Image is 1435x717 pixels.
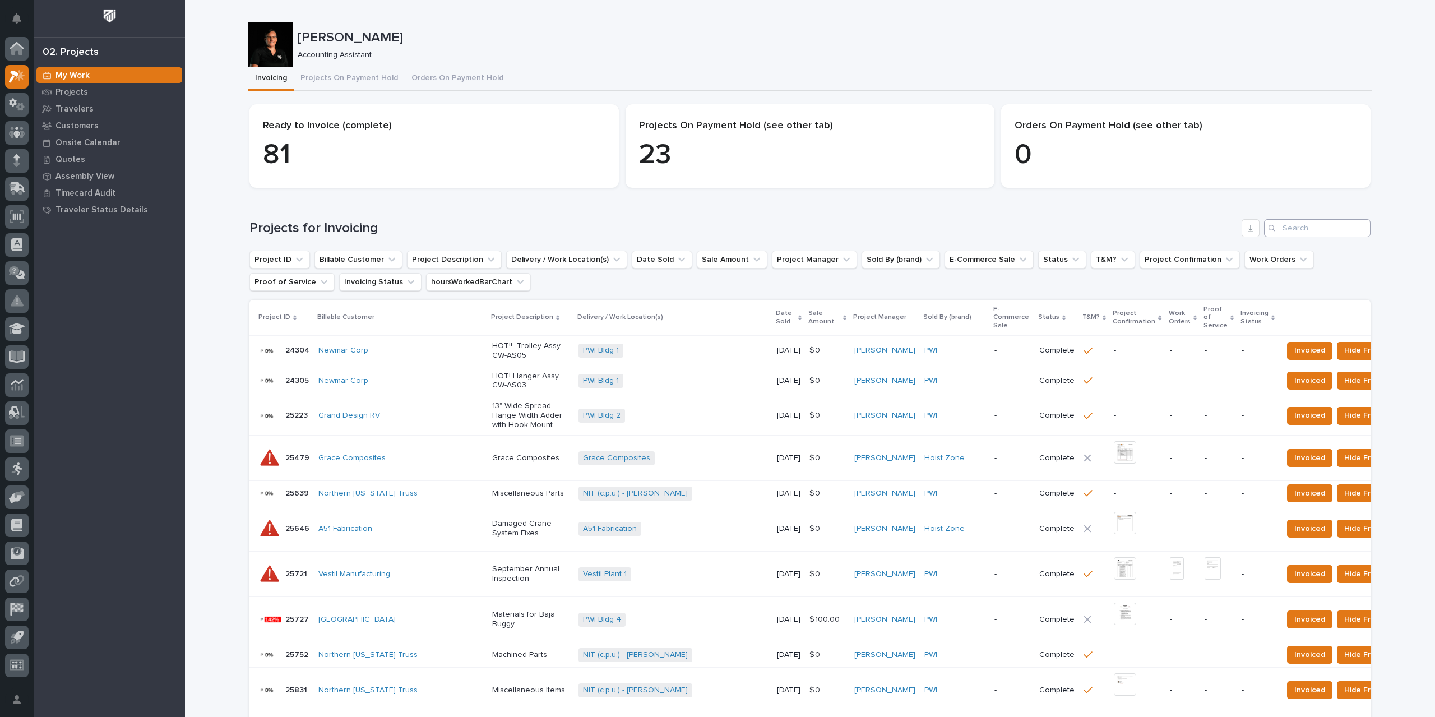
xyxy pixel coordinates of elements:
p: Complete [1039,489,1075,498]
p: [DATE] [777,454,800,463]
button: Hide From List [1337,372,1404,390]
input: Search [1264,219,1371,237]
span: Hide From List [1344,409,1397,422]
p: - [994,615,1030,625]
p: Date Sold [776,307,795,328]
button: Project Description [407,251,502,269]
button: Projects On Payment Hold [294,67,405,91]
p: 25639 [285,487,311,498]
p: 25752 [285,648,311,660]
button: Delivery / Work Location(s) [506,251,627,269]
h1: Projects for Invoicing [249,220,1237,237]
button: Invoiced [1287,484,1332,502]
p: - [1242,489,1274,498]
p: $ 0 [809,648,822,660]
p: Projects [55,87,88,98]
button: Date Sold [632,251,692,269]
button: Hide From List [1337,484,1404,502]
p: - [994,570,1030,579]
tr: 2563925639 Northern [US_STATE] Truss Miscellaneous PartsNIT (c.p.u.) - [PERSON_NAME] [DATE]$ 0$ 0... [249,481,1422,506]
p: - [1242,346,1274,355]
button: Invoiced [1287,449,1332,467]
p: [DATE] [777,411,800,420]
a: Northern [US_STATE] Truss [318,686,418,695]
a: Traveler Status Details [34,201,185,218]
p: - [1170,346,1196,355]
p: - [1242,650,1274,660]
p: Delivery / Work Location(s) [577,311,663,323]
p: Project Manager [853,311,906,323]
p: $ 0 [809,487,822,498]
tr: 2547925479 Grace Composites Grace CompositesGrace Composites [DATE]$ 0$ 0 [PERSON_NAME] Hoist Zon... [249,436,1422,481]
p: - [1170,376,1196,386]
p: Travelers [55,104,94,114]
button: Notifications [5,7,29,30]
span: Hide From List [1344,648,1397,662]
p: Complete [1039,376,1075,386]
a: Quotes [34,151,185,168]
p: - [1205,454,1233,463]
a: [PERSON_NAME] [854,454,915,463]
a: PWI [924,615,937,625]
p: Quotes [55,155,85,165]
span: Hide From List [1344,567,1397,581]
p: $ 0 [809,567,822,579]
a: PWI Bldg 1 [583,346,619,355]
button: Hide From List [1337,520,1404,538]
p: Complete [1039,454,1075,463]
p: - [994,411,1030,420]
p: 25831 [285,683,309,695]
p: Project ID [258,311,290,323]
p: - [1205,346,1233,355]
p: Sold By (brand) [923,311,971,323]
span: Hide From List [1344,522,1397,535]
a: Hoist Zone [924,524,965,534]
p: [DATE] [777,570,800,579]
button: Invoicing Status [339,273,422,291]
a: Grace Composites [318,454,386,463]
p: [PERSON_NAME] [298,30,1368,46]
p: - [1170,686,1196,695]
p: [DATE] [777,686,800,695]
span: Invoiced [1294,613,1325,626]
button: Invoiced [1287,610,1332,628]
p: Projects On Payment Hold (see other tab) [639,120,982,132]
span: Invoiced [1294,567,1325,581]
p: 23 [639,138,982,172]
button: Project Manager [772,251,857,269]
p: T&M? [1082,311,1100,323]
p: - [1114,346,1160,355]
p: - [1242,686,1274,695]
p: September Annual Inspection [492,565,570,584]
button: Sale Amount [697,251,767,269]
a: Northern [US_STATE] Truss [318,489,418,498]
a: Customers [34,117,185,134]
p: 25646 [285,522,312,534]
p: Machined Parts [492,650,570,660]
p: Complete [1039,650,1075,660]
p: Customers [55,121,99,131]
button: Hide From List [1337,407,1404,425]
button: Invoiced [1287,342,1332,360]
p: Complete [1039,686,1075,695]
button: hoursWorkedBarChart [426,273,531,291]
a: Northern [US_STATE] Truss [318,650,418,660]
a: Grace Composites [583,454,650,463]
tr: 2572125721 Vestil Manufacturing September Annual InspectionVestil Plant 1 [DATE]$ 0$ 0 [PERSON_NA... [249,552,1422,597]
button: Sold By (brand) [862,251,940,269]
button: Orders On Payment Hold [405,67,510,91]
button: Hide From List [1337,565,1404,583]
p: Miscellaneous Items [492,686,570,695]
p: Status [1038,311,1059,323]
tr: 2430524305 Newmar Corp HOT! Hanger Assy. CW-AS03PWI Bldg 1 [DATE]$ 0$ 0 [PERSON_NAME] PWI -Comple... [249,366,1422,396]
p: $ 0 [809,522,822,534]
span: Hide From List [1344,613,1397,626]
p: [DATE] [777,650,800,660]
p: - [1170,489,1196,498]
span: Hide From List [1344,451,1397,465]
a: Timecard Audit [34,184,185,201]
button: Invoicing [248,67,294,91]
p: - [1205,489,1233,498]
p: $ 0 [809,344,822,355]
a: Newmar Corp [318,376,368,386]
